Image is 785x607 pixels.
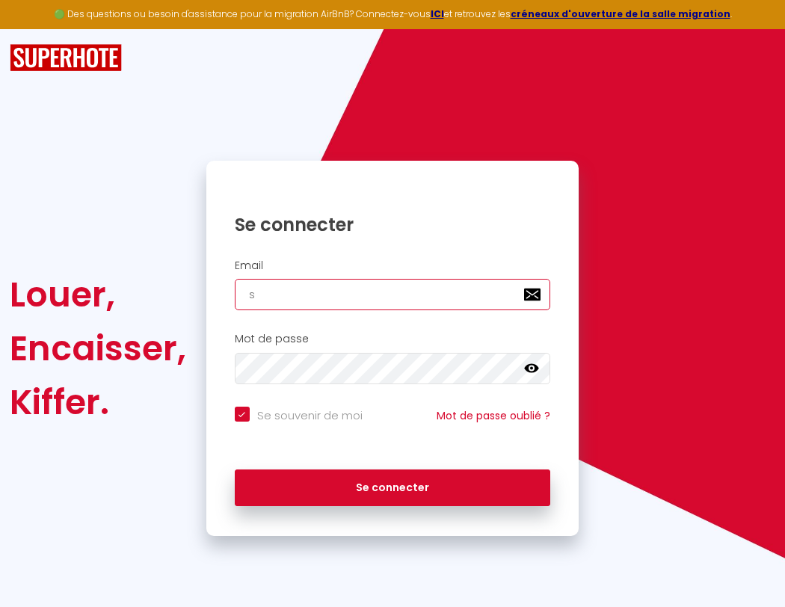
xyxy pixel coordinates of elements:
[511,7,730,20] a: créneaux d'ouverture de la salle migration
[10,321,186,375] div: Encaisser,
[10,268,186,321] div: Louer,
[437,408,550,423] a: Mot de passe oublié ?
[235,259,551,272] h2: Email
[235,469,551,507] button: Se connecter
[235,213,551,236] h1: Se connecter
[235,279,551,310] input: Ton Email
[10,44,122,72] img: SuperHote logo
[10,375,186,429] div: Kiffer.
[235,333,551,345] h2: Mot de passe
[12,6,57,51] button: Ouvrir le widget de chat LiveChat
[431,7,444,20] a: ICI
